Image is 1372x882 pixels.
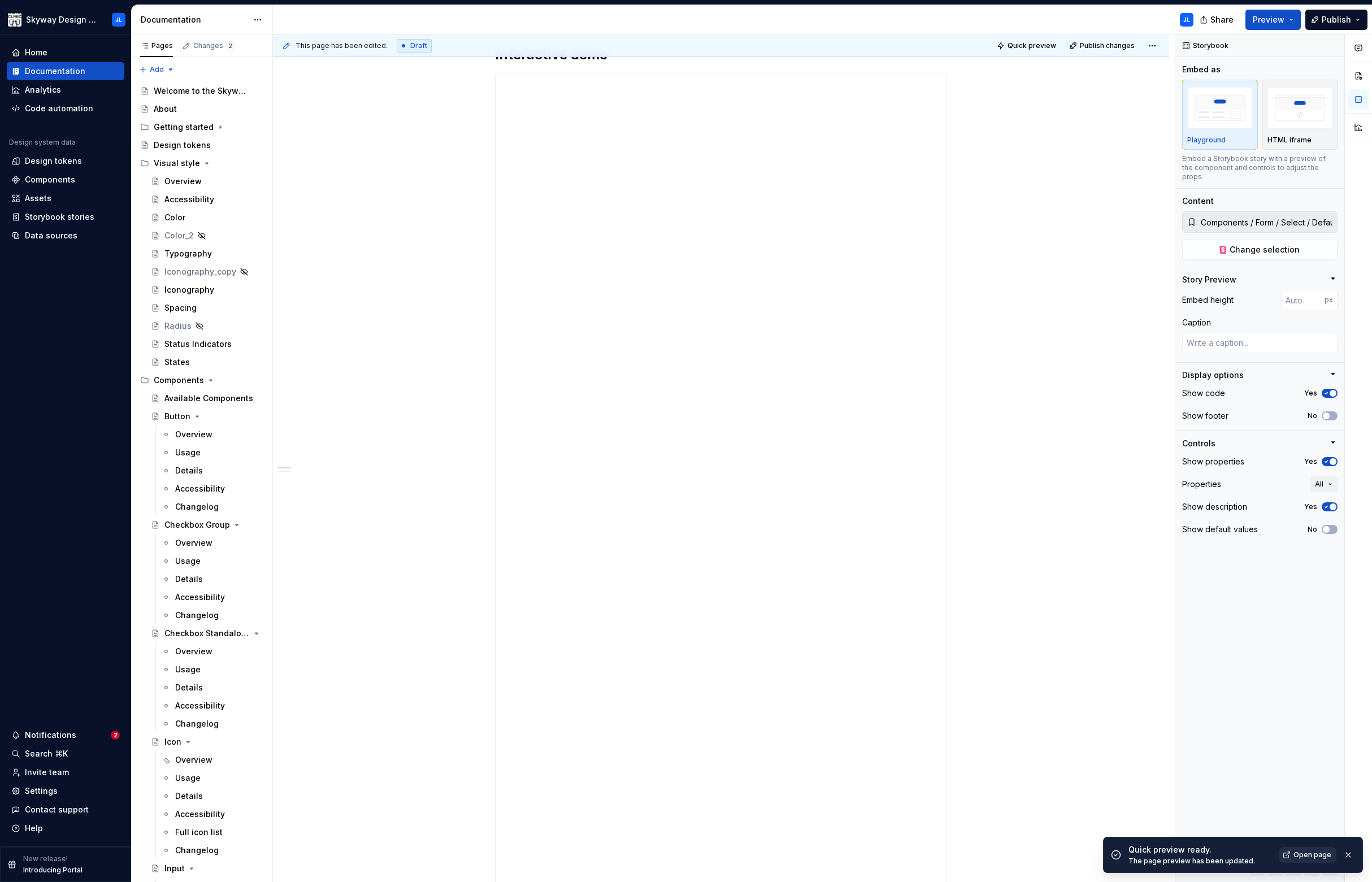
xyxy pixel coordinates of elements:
div: Embed as [1182,64,1221,75]
div: Overview [175,537,212,549]
button: Story Preview [1182,274,1338,285]
a: Color_2 [146,227,268,245]
a: Spacing [146,299,268,317]
a: Invite team [7,763,124,781]
a: Full icon list [157,823,268,841]
button: Contact support [7,801,124,819]
div: Changelog [175,610,219,621]
div: Usage [175,772,201,784]
a: Components [7,171,124,189]
div: Welcome to the Skyway Design System! [154,85,247,97]
a: Checkbox Group [146,516,268,534]
a: Color [146,208,268,227]
a: Status Indicators [146,335,268,353]
a: Accessibility [146,190,268,208]
button: All [1310,476,1338,492]
a: Details [157,462,268,480]
div: JL [1183,15,1190,24]
span: Change selection [1230,244,1300,255]
div: Visual style [136,154,268,172]
div: Design system data [9,138,76,147]
div: Show default values [1182,524,1258,535]
a: Changelog [157,841,268,859]
div: Controls [1182,438,1215,449]
a: Storybook stories [7,208,124,226]
a: States [146,353,268,371]
a: Analytics [7,81,124,99]
div: Pages [140,41,173,50]
div: About [154,103,177,115]
a: Iconography [146,281,268,299]
button: Search ⌘K [7,745,124,763]
button: Skyway Design SystemJL [2,7,129,32]
span: Add [150,65,164,74]
p: px [1325,296,1333,305]
a: Overview [157,534,268,552]
button: Display options [1182,370,1338,381]
div: Documentation [141,14,248,25]
div: Accessibility [175,809,225,820]
div: Details [175,682,203,693]
div: Color_2 [164,230,194,241]
a: Open page [1279,847,1336,863]
div: Embed height [1182,294,1234,306]
label: Yes [1304,389,1317,398]
div: Show code [1182,388,1225,399]
div: Details [175,790,203,802]
button: Change selection [1182,240,1338,260]
a: Overview [157,751,268,769]
div: Iconography_copy [164,266,236,277]
a: Design tokens [136,136,268,154]
div: Overview [164,176,202,187]
p: Introducing Portal [23,866,83,875]
a: Overview [146,172,268,190]
div: Overview [175,429,212,440]
a: Details [157,570,268,588]
div: Changes [193,41,235,50]
a: Accessibility [157,697,268,715]
div: Checkbox Standalone [164,628,250,639]
a: Accessibility [157,480,268,498]
div: Spacing [164,302,197,314]
div: Search ⌘K [25,748,68,759]
div: Content [1182,195,1214,207]
div: Design tokens [154,140,211,151]
span: Draft [410,41,427,50]
a: Icon [146,733,268,751]
button: placeholderPlayground [1182,80,1258,150]
button: Share [1194,10,1241,30]
div: Changelog [175,501,219,512]
div: JL [115,15,122,24]
div: Show properties [1182,456,1244,467]
button: Preview [1245,10,1301,30]
div: Caption [1182,317,1211,328]
label: Yes [1304,502,1317,511]
p: Playground [1187,136,1226,145]
div: Icon [164,736,181,748]
a: Input [146,859,268,877]
a: Accessibility [157,588,268,606]
div: Settings [25,785,58,797]
span: Publish [1322,14,1351,25]
label: Yes [1304,457,1317,466]
div: Overview [175,646,212,657]
a: Details [157,787,268,805]
a: Welcome to the Skyway Design System! [136,82,268,100]
div: Quick preview ready. [1128,844,1273,855]
div: Story Preview [1182,274,1236,285]
div: Accessibility [175,483,225,494]
a: Accessibility [157,805,268,823]
div: Help [25,823,43,834]
div: States [164,357,190,368]
div: Full icon list [175,827,223,838]
div: Status Indicators [164,338,232,350]
div: Contact support [25,804,89,815]
button: Help [7,819,124,837]
div: Show description [1182,501,1247,512]
div: Design tokens [25,155,82,167]
div: Invite team [25,767,69,778]
a: Overview [157,642,268,661]
div: Skyway Design System [26,14,98,25]
div: The page preview has been updated. [1128,857,1273,866]
span: Quick preview [1008,41,1056,50]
